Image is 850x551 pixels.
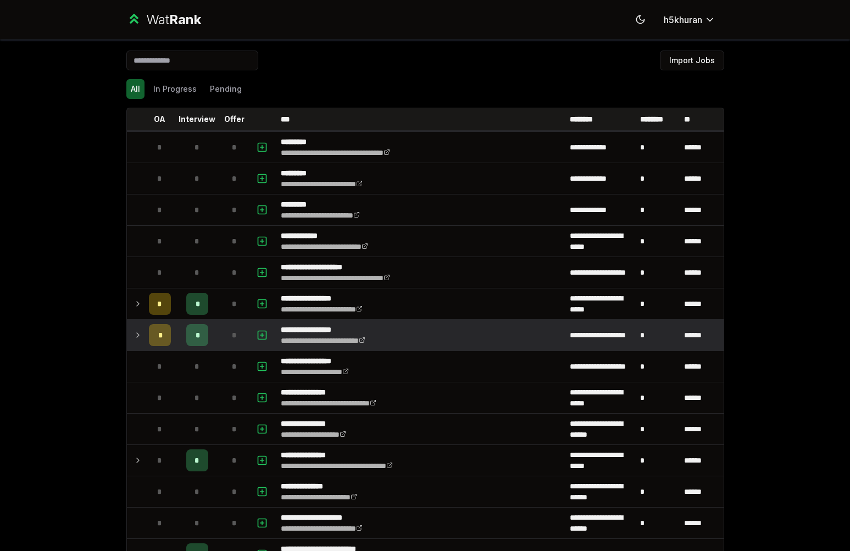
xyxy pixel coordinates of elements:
p: OA [154,114,165,125]
button: In Progress [149,79,201,99]
button: All [126,79,145,99]
p: Interview [179,114,215,125]
a: WatRank [126,11,202,29]
span: Rank [169,12,201,27]
p: Offer [224,114,245,125]
div: Wat [146,11,201,29]
button: Import Jobs [660,51,724,70]
button: h5khuran [655,10,724,30]
button: Pending [205,79,246,99]
span: h5khuran [664,13,702,26]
